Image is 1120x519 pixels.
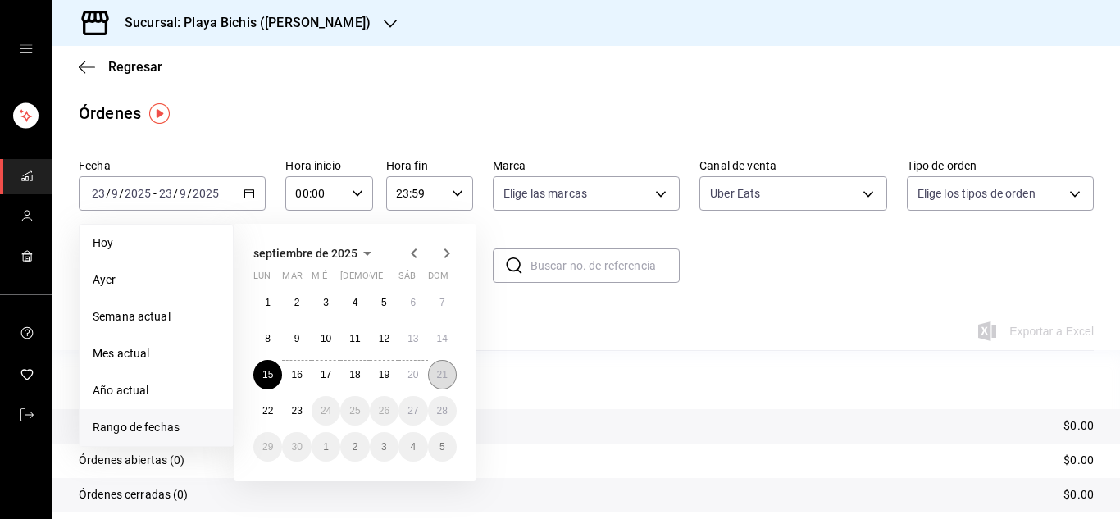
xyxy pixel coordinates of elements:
[398,396,427,426] button: 27 de septiembre de 2025
[93,382,220,399] span: Año actual
[79,101,141,125] div: Órdenes
[370,432,398,462] button: 3 de octubre de 2025
[407,333,418,344] abbr: 13 de septiembre de 2025
[312,432,340,462] button: 1 de octubre de 2025
[710,185,760,202] span: Uber Eats
[93,308,220,326] span: Semana actual
[407,405,418,417] abbr: 27 de septiembre de 2025
[265,297,271,308] abbr: 1 de septiembre de 2025
[294,297,300,308] abbr: 2 de septiembre de 2025
[79,486,189,503] p: Órdenes cerradas (0)
[1063,417,1094,435] p: $0.00
[370,396,398,426] button: 26 de septiembre de 2025
[428,360,457,389] button: 21 de septiembre de 2025
[398,432,427,462] button: 4 de octubre de 2025
[323,297,329,308] abbr: 3 de septiembre de 2025
[265,333,271,344] abbr: 8 de septiembre de 2025
[124,187,152,200] input: ----
[111,187,119,200] input: --
[79,160,266,171] label: Fecha
[20,43,33,56] button: open drawer
[907,160,1094,171] label: Tipo de orden
[253,360,282,389] button: 15 de septiembre de 2025
[428,432,457,462] button: 5 de octubre de 2025
[439,441,445,453] abbr: 5 de octubre de 2025
[340,324,369,353] button: 11 de septiembre de 2025
[398,360,427,389] button: 20 de septiembre de 2025
[253,271,271,288] abbr: lunes
[79,370,1094,389] p: Resumen
[291,441,302,453] abbr: 30 de septiembre de 2025
[187,187,192,200] span: /
[262,369,273,380] abbr: 15 de septiembre de 2025
[253,288,282,317] button: 1 de septiembre de 2025
[439,297,445,308] abbr: 7 de septiembre de 2025
[428,271,448,288] abbr: domingo
[379,333,389,344] abbr: 12 de septiembre de 2025
[282,360,311,389] button: 16 de septiembre de 2025
[323,441,329,453] abbr: 1 de octubre de 2025
[291,369,302,380] abbr: 16 de septiembre de 2025
[93,271,220,289] span: Ayer
[112,13,371,33] h3: Sucursal: Playa Bichis ([PERSON_NAME])
[93,345,220,362] span: Mes actual
[437,405,448,417] abbr: 28 de septiembre de 2025
[262,405,273,417] abbr: 22 de septiembre de 2025
[312,396,340,426] button: 24 de septiembre de 2025
[340,432,369,462] button: 2 de octubre de 2025
[106,187,111,200] span: /
[398,271,416,288] abbr: sábado
[407,369,418,380] abbr: 20 de septiembre de 2025
[294,333,300,344] abbr: 9 de septiembre de 2025
[340,288,369,317] button: 4 de septiembre de 2025
[282,432,311,462] button: 30 de septiembre de 2025
[253,432,282,462] button: 29 de septiembre de 2025
[370,324,398,353] button: 12 de septiembre de 2025
[192,187,220,200] input: ----
[398,288,427,317] button: 6 de septiembre de 2025
[379,405,389,417] abbr: 26 de septiembre de 2025
[349,369,360,380] abbr: 18 de septiembre de 2025
[428,288,457,317] button: 7 de septiembre de 2025
[321,333,331,344] abbr: 10 de septiembre de 2025
[699,160,886,171] label: Canal de venta
[437,369,448,380] abbr: 21 de septiembre de 2025
[1063,486,1094,503] p: $0.00
[91,187,106,200] input: --
[262,441,273,453] abbr: 29 de septiembre de 2025
[428,396,457,426] button: 28 de septiembre de 2025
[312,271,327,288] abbr: miércoles
[179,187,187,200] input: --
[340,396,369,426] button: 25 de septiembre de 2025
[428,324,457,353] button: 14 de septiembre de 2025
[503,185,587,202] span: Elige las marcas
[285,160,372,171] label: Hora inicio
[340,360,369,389] button: 18 de septiembre de 2025
[153,187,157,200] span: -
[381,297,387,308] abbr: 5 de septiembre de 2025
[1063,452,1094,469] p: $0.00
[108,59,162,75] span: Regresar
[79,59,162,75] button: Regresar
[410,441,416,453] abbr: 4 de octubre de 2025
[370,288,398,317] button: 5 de septiembre de 2025
[398,324,427,353] button: 13 de septiembre de 2025
[282,288,311,317] button: 2 de septiembre de 2025
[370,271,383,288] abbr: viernes
[253,324,282,353] button: 8 de septiembre de 2025
[353,441,358,453] abbr: 2 de octubre de 2025
[282,396,311,426] button: 23 de septiembre de 2025
[381,441,387,453] abbr: 3 de octubre de 2025
[340,271,437,288] abbr: jueves
[410,297,416,308] abbr: 6 de septiembre de 2025
[386,160,473,171] label: Hora fin
[282,324,311,353] button: 9 de septiembre de 2025
[158,187,173,200] input: --
[370,360,398,389] button: 19 de septiembre de 2025
[79,452,185,469] p: Órdenes abiertas (0)
[312,288,340,317] button: 3 de septiembre de 2025
[312,324,340,353] button: 10 de septiembre de 2025
[93,234,220,252] span: Hoy
[93,419,220,436] span: Rango de fechas
[282,271,302,288] abbr: martes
